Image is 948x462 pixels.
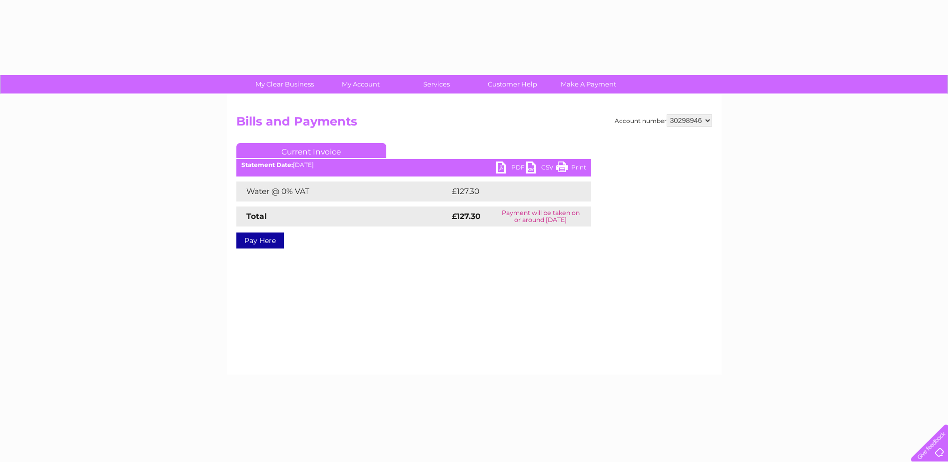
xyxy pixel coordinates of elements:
td: Water @ 0% VAT [236,181,449,201]
h2: Bills and Payments [236,114,712,133]
strong: Total [246,211,267,221]
a: Current Invoice [236,143,386,158]
div: [DATE] [236,161,591,168]
a: PDF [496,161,526,176]
strong: £127.30 [452,211,481,221]
a: Make A Payment [547,75,630,93]
a: Pay Here [236,232,284,248]
a: Services [395,75,478,93]
div: Account number [615,114,712,126]
a: My Clear Business [243,75,326,93]
td: Payment will be taken on or around [DATE] [490,206,591,226]
td: £127.30 [449,181,572,201]
a: My Account [319,75,402,93]
b: Statement Date: [241,161,293,168]
a: Customer Help [471,75,554,93]
a: CSV [526,161,556,176]
a: Print [556,161,586,176]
